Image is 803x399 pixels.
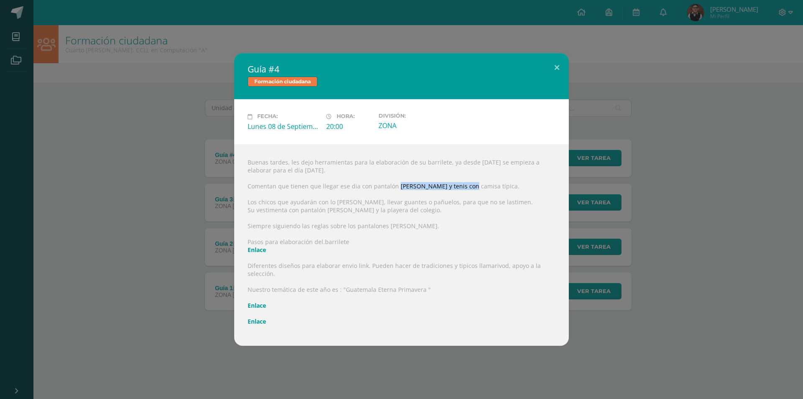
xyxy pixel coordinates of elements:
[337,113,355,120] span: Hora:
[248,122,320,131] div: Lunes 08 de Septiembre
[248,301,266,309] a: Enlace
[248,317,266,325] a: Enlace
[545,53,569,82] button: Close (Esc)
[234,144,569,346] div: Buenas tardes, les dejo herramientas para la elaboración de su barrilete, ya desde [DATE] se empi...
[378,121,450,130] div: ZONA
[378,113,450,119] label: División:
[257,113,278,120] span: Fecha:
[248,63,555,75] h2: Guía #4
[326,122,372,131] div: 20:00
[248,246,266,254] a: Enlace
[248,77,317,87] span: Formación ciudadana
